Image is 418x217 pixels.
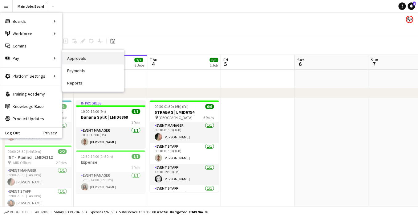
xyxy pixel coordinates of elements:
[413,2,416,6] span: 1
[0,27,62,40] div: Workforce
[81,109,106,114] span: 10:00-19:00 (9h)
[76,127,145,148] app-card-role: Event Manager1/110:00-19:00 (9h)[PERSON_NAME]
[76,100,145,148] app-job-card: In progress10:00-19:00 (9h)1/1Banana Split | LMID68681 RoleEvent Manager1/110:00-19:00 (9h)[PERSO...
[209,58,218,62] span: 6/6
[222,60,228,68] span: 5
[150,57,157,63] span: Thu
[370,60,378,68] span: 7
[134,58,143,62] span: 2/2
[0,130,20,135] a: Log Out
[150,143,219,164] app-card-role: Event Staff1/109:30-01:30 (16h)[PERSON_NAME]
[0,88,62,100] a: Training Academy
[150,109,219,115] h3: STRABAG | LMID6754
[131,165,140,170] span: 1 Role
[76,100,145,105] div: In progress
[210,63,218,68] div: 1 Job
[0,40,62,52] a: Comms
[132,109,140,114] span: 1/1
[223,57,228,63] span: Fri
[7,149,41,154] span: 09:00-23:30 (14h30m)
[159,210,208,214] span: Total Budgeted £349 942.05
[297,57,304,63] span: Sat
[76,172,145,193] app-card-role: Event Manager1/112:30-14:00 (1h30m)[PERSON_NAME]
[0,52,62,64] div: Pay
[150,185,219,206] app-card-role: Event Staff1/113:30-23:00 (9h30m)
[3,209,29,215] button: Budgeted
[13,0,49,12] button: Main Jobs Board
[408,2,415,10] a: 1
[76,159,145,165] h3: Expense
[371,57,378,63] span: Sun
[132,154,140,159] span: 1/1
[58,149,67,154] span: 2/2
[149,60,157,68] span: 4
[150,100,219,192] app-job-card: 09:30-01:30 (16h) (Fri)6/6STRABAG | LMID6754 [GEOGRAPHIC_DATA]6 RolesEvent Manager1/109:30-01:30 ...
[54,210,208,214] div: Salary £339 784.55 + Expenses £97.50 + Subsistence £10 060.00 =
[2,145,71,209] app-job-card: 09:00-23:30 (14h30m)2/2INT - Plannd | LMID6312 LMID Offices2 RolesEvent Manager1/109:00-23:30 (14...
[2,167,71,188] app-card-role: Event Manager1/109:00-23:30 (14h30m)[PERSON_NAME]
[0,113,62,125] a: Product Updates
[150,122,219,143] app-card-role: Event Manager1/109:30-01:30 (16h)[PERSON_NAME]
[203,115,214,120] span: 6 Roles
[56,160,67,165] span: 2 Roles
[34,210,49,214] span: All jobs
[406,16,413,23] app-user-avatar: Alanya O'Donnell
[296,60,304,68] span: 6
[150,164,219,185] app-card-role: Event Staff1/113:30-19:30 (6h)[PERSON_NAME]
[10,210,28,214] span: Budgeted
[159,115,193,120] span: [GEOGRAPHIC_DATA]
[205,104,214,109] span: 6/6
[76,114,145,120] h3: Banana Split | LMID6868
[131,120,140,125] span: 1 Role
[155,104,189,109] span: 09:30-01:30 (16h) (Fri)
[2,188,71,209] app-card-role: Event Staff1/109:00-23:30 (14h30m)[PERSON_NAME]
[2,154,71,160] h3: INT - Plannd | LMID6312
[0,15,62,27] div: Boards
[43,130,62,135] a: Privacy
[81,154,113,159] span: 12:30-14:00 (1h30m)
[135,63,144,68] div: 2 Jobs
[76,150,145,193] app-job-card: 12:30-14:00 (1h30m)1/1Expense1 RoleEvent Manager1/112:30-14:00 (1h30m)[PERSON_NAME]
[62,64,124,77] a: Payments
[0,70,62,82] div: Platform Settings
[0,100,62,113] a: Knowledge Base
[62,52,124,64] a: Approvals
[62,77,124,89] a: Reports
[11,160,31,165] span: LMID Offices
